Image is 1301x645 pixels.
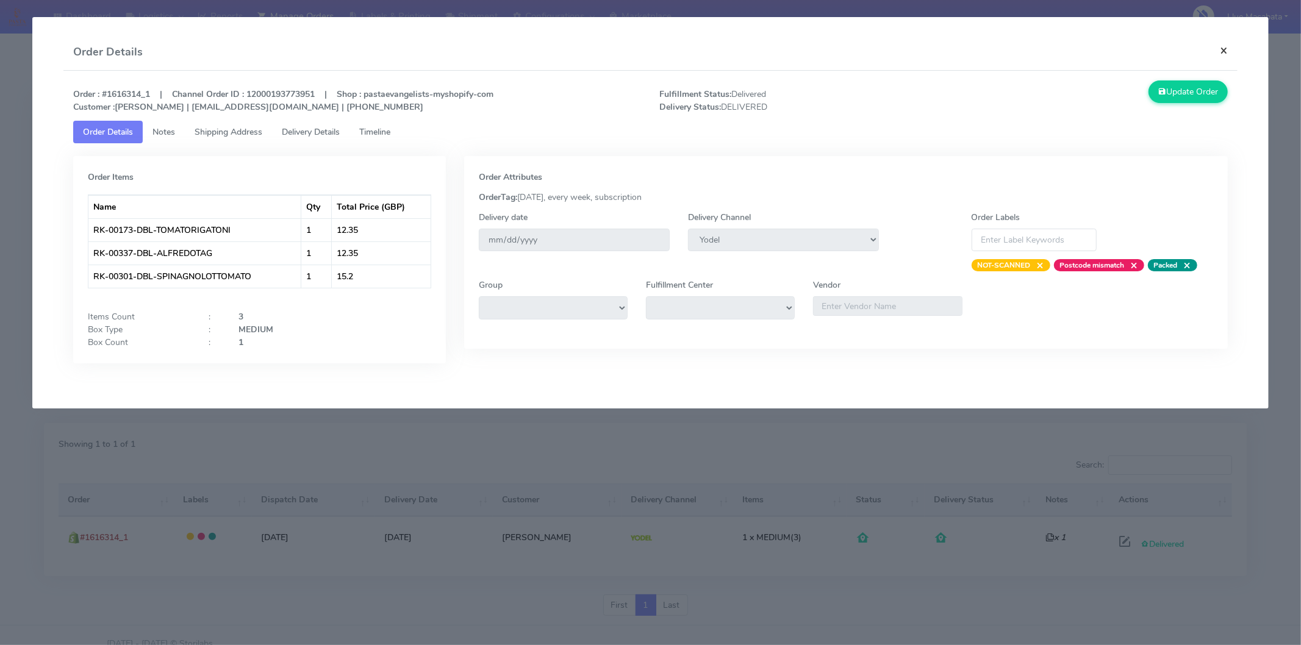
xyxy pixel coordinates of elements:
[813,279,840,291] label: Vendor
[479,211,528,224] label: Delivery date
[1060,260,1125,270] strong: Postcode mismatch
[238,337,243,348] strong: 1
[1210,34,1238,66] button: Close
[152,126,175,138] span: Notes
[972,229,1097,251] input: Enter Label Keywords
[332,241,431,265] td: 12.35
[79,323,199,336] div: Box Type
[79,336,199,349] div: Box Count
[1178,259,1191,271] span: ×
[470,191,1222,204] div: [DATE], every week, subscription
[301,218,332,241] td: 1
[813,296,962,316] input: Enter Vendor Name
[1031,259,1044,271] span: ×
[1149,80,1228,103] button: Update Order
[1125,259,1138,271] span: ×
[88,218,301,241] td: RK-00173-DBL-TOMATORIGATONI
[199,310,229,323] div: :
[659,101,721,113] strong: Delivery Status:
[83,126,133,138] span: Order Details
[688,211,751,224] label: Delivery Channel
[659,88,731,100] strong: Fulfillment Status:
[199,323,229,336] div: :
[972,211,1020,224] label: Order Labels
[88,241,301,265] td: RK-00337-DBL-ALFREDOTAG
[88,195,301,218] th: Name
[650,88,944,113] span: Delivered DELIVERED
[199,336,229,349] div: :
[332,195,431,218] th: Total Price (GBP)
[332,218,431,241] td: 12.35
[238,324,273,335] strong: MEDIUM
[88,265,301,288] td: RK-00301-DBL-SPINAGNOLOTTOMATO
[301,195,332,218] th: Qty
[479,171,542,183] strong: Order Attributes
[195,126,262,138] span: Shipping Address
[73,101,115,113] strong: Customer :
[88,171,134,183] strong: Order Items
[646,279,713,291] label: Fulfillment Center
[301,241,332,265] td: 1
[282,126,340,138] span: Delivery Details
[479,279,503,291] label: Group
[238,311,243,322] strong: 3
[332,265,431,288] td: 15.2
[301,265,332,288] td: 1
[978,260,1031,270] strong: NOT-SCANNED
[479,191,517,203] strong: OrderTag:
[73,88,493,113] strong: Order : #1616314_1 | Channel Order ID : 12000193773951 | Shop : pastaevangelists-myshopify-com [P...
[73,44,143,60] h4: Order Details
[1154,260,1178,270] strong: Packed
[359,126,390,138] span: Timeline
[79,310,199,323] div: Items Count
[73,121,1228,143] ul: Tabs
